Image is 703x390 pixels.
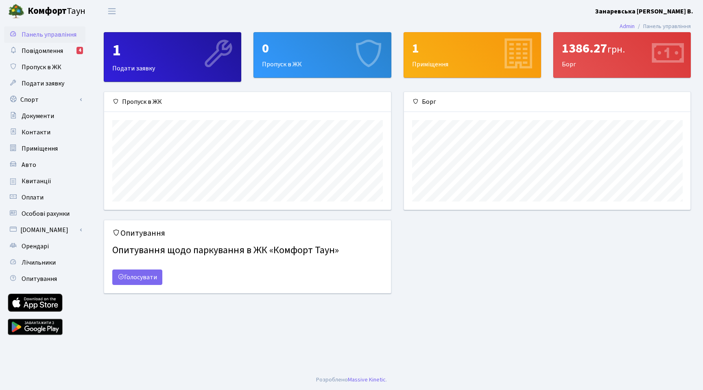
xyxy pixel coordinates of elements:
[404,32,541,78] a: 1Приміщення
[316,375,348,384] a: Розроблено
[4,108,85,124] a: Документи
[22,242,49,251] span: Орендарі
[22,79,64,88] span: Подати заявку
[22,63,61,72] span: Пропуск в ЖК
[22,46,63,55] span: Повідомлення
[102,4,122,18] button: Переключити навігацію
[348,375,386,384] a: Massive Kinetic
[22,160,36,169] span: Авто
[562,41,682,56] div: 1386.27
[4,75,85,92] a: Подати заявку
[620,22,635,31] a: Admin
[4,26,85,43] a: Панель управління
[253,32,391,78] a: 0Пропуск в ЖК
[595,7,693,16] a: Занаревська [PERSON_NAME] В.
[404,92,691,112] div: Борг
[22,258,56,267] span: Лічильники
[635,22,691,31] li: Панель управління
[104,92,391,112] div: Пропуск в ЖК
[412,41,533,56] div: 1
[254,33,391,77] div: Пропуск в ЖК
[316,375,387,384] div: .
[4,157,85,173] a: Авто
[28,4,85,18] span: Таун
[4,140,85,157] a: Приміщення
[4,173,85,189] a: Квитанції
[4,238,85,254] a: Орендарі
[22,128,50,137] span: Контакти
[104,32,241,82] a: 1Подати заявку
[22,177,51,186] span: Квитанції
[4,271,85,287] a: Опитування
[404,33,541,77] div: Приміщення
[4,222,85,238] a: [DOMAIN_NAME]
[607,18,703,35] nav: breadcrumb
[22,193,44,202] span: Оплати
[112,228,383,238] h5: Опитування
[28,4,67,18] b: Комфорт
[22,112,54,121] span: Документи
[4,43,85,59] a: Повідомлення4
[4,254,85,271] a: Лічильники
[4,189,85,206] a: Оплати
[76,47,83,54] div: 4
[112,241,383,260] h4: Опитування щодо паркування в ЖК «Комфорт Таун»
[262,41,382,56] div: 0
[4,59,85,75] a: Пропуск в ЖК
[4,124,85,140] a: Контакти
[112,269,162,285] a: Голосувати
[22,144,58,153] span: Приміщення
[22,274,57,283] span: Опитування
[104,33,241,81] div: Подати заявку
[4,206,85,222] a: Особові рахунки
[4,92,85,108] a: Спорт
[554,33,690,77] div: Борг
[607,42,625,57] span: грн.
[22,30,76,39] span: Панель управління
[112,41,233,60] div: 1
[8,3,24,20] img: logo.png
[22,209,70,218] span: Особові рахунки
